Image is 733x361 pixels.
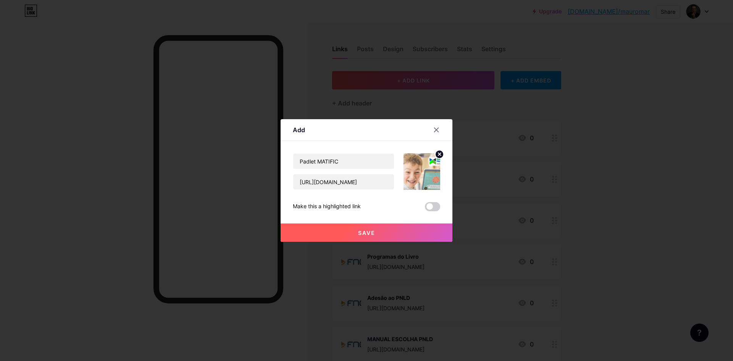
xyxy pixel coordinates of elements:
span: Save [358,230,375,236]
button: Save [281,223,452,242]
input: URL [293,174,394,189]
div: Add [293,125,305,134]
img: link_thumbnail [404,153,440,190]
div: Make this a highlighted link [293,202,361,211]
input: Title [293,154,394,169]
